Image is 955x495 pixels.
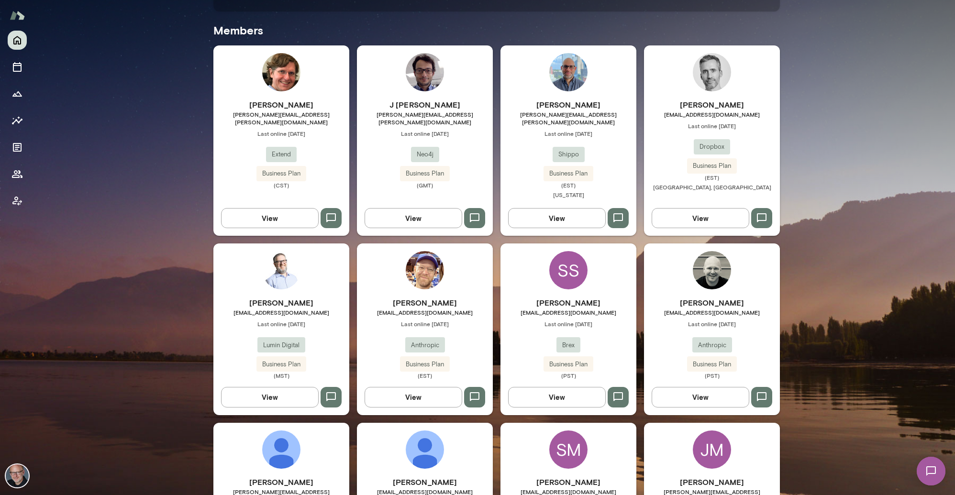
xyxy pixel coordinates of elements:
[357,297,493,308] h6: [PERSON_NAME]
[266,150,297,159] span: Extend
[500,297,636,308] h6: [PERSON_NAME]
[687,161,737,171] span: Business Plan
[652,387,749,407] button: View
[256,169,306,178] span: Business Plan
[549,430,588,469] div: SM
[406,430,444,469] img: Francesco Mosconi
[544,169,593,178] span: Business Plan
[213,110,349,126] span: [PERSON_NAME][EMAIL_ADDRESS][PERSON_NAME][DOMAIN_NAME]
[644,372,780,379] span: (PST)
[357,181,493,189] span: (GMT)
[357,308,493,316] span: [EMAIL_ADDRESS][DOMAIN_NAME]
[400,169,450,178] span: Business Plan
[8,84,27,103] button: Growth Plan
[500,308,636,316] span: [EMAIL_ADDRESS][DOMAIN_NAME]
[6,464,29,487] img: Nick Gould
[500,99,636,110] h6: [PERSON_NAME]
[553,191,584,198] span: [US_STATE]
[500,372,636,379] span: (PST)
[644,320,780,328] span: Last online [DATE]
[500,110,636,126] span: [PERSON_NAME][EMAIL_ADDRESS][PERSON_NAME][DOMAIN_NAME]
[653,184,771,190] span: [GEOGRAPHIC_DATA], [GEOGRAPHIC_DATA]
[644,297,780,308] h6: [PERSON_NAME]
[8,191,27,210] button: Client app
[213,476,349,488] h6: [PERSON_NAME]
[553,150,585,159] span: Shippo
[221,387,319,407] button: View
[693,53,731,91] img: George Baier IV
[508,208,606,228] button: View
[644,308,780,316] span: [EMAIL_ADDRESS][DOMAIN_NAME]
[500,181,636,189] span: (EST)
[644,476,780,488] h6: [PERSON_NAME]
[694,142,730,152] span: Dropbox
[556,341,580,350] span: Brex
[357,476,493,488] h6: [PERSON_NAME]
[357,110,493,126] span: [PERSON_NAME][EMAIL_ADDRESS][PERSON_NAME][DOMAIN_NAME]
[357,320,493,328] span: Last online [DATE]
[687,360,737,369] span: Business Plan
[405,341,445,350] span: Anthropic
[692,341,732,350] span: Anthropic
[213,130,349,137] span: Last online [DATE]
[549,251,588,289] div: SS
[500,130,636,137] span: Last online [DATE]
[213,181,349,189] span: (CST)
[357,372,493,379] span: (EST)
[8,31,27,50] button: Home
[262,251,300,289] img: Mike West
[357,130,493,137] span: Last online [DATE]
[213,308,349,316] span: [EMAIL_ADDRESS][DOMAIN_NAME]
[652,208,749,228] button: View
[213,22,780,38] h5: Members
[262,53,300,91] img: Jonathan Sims
[8,57,27,77] button: Sessions
[400,360,450,369] span: Business Plan
[693,251,731,289] img: Ryan Bergauer
[8,138,27,157] button: Documents
[213,320,349,328] span: Last online [DATE]
[221,208,319,228] button: View
[357,99,493,110] h6: J [PERSON_NAME]
[257,341,305,350] span: Lumin Digital
[406,251,444,289] img: Rob Hester
[365,387,462,407] button: View
[10,6,25,24] img: Mento
[8,111,27,130] button: Insights
[411,150,439,159] span: Neo4j
[549,53,588,91] img: Neil Patel
[8,165,27,184] button: Members
[544,360,593,369] span: Business Plan
[644,110,780,118] span: [EMAIL_ADDRESS][DOMAIN_NAME]
[693,430,731,469] div: JM
[262,430,300,469] img: Michael Sellitto
[644,99,780,110] h6: [PERSON_NAME]
[213,372,349,379] span: (MST)
[406,53,444,91] img: J Barrasa
[500,476,636,488] h6: [PERSON_NAME]
[644,122,780,130] span: Last online [DATE]
[365,208,462,228] button: View
[500,320,636,328] span: Last online [DATE]
[256,360,306,369] span: Business Plan
[644,174,780,181] span: (EST)
[213,297,349,308] h6: [PERSON_NAME]
[213,99,349,110] h6: [PERSON_NAME]
[508,387,606,407] button: View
